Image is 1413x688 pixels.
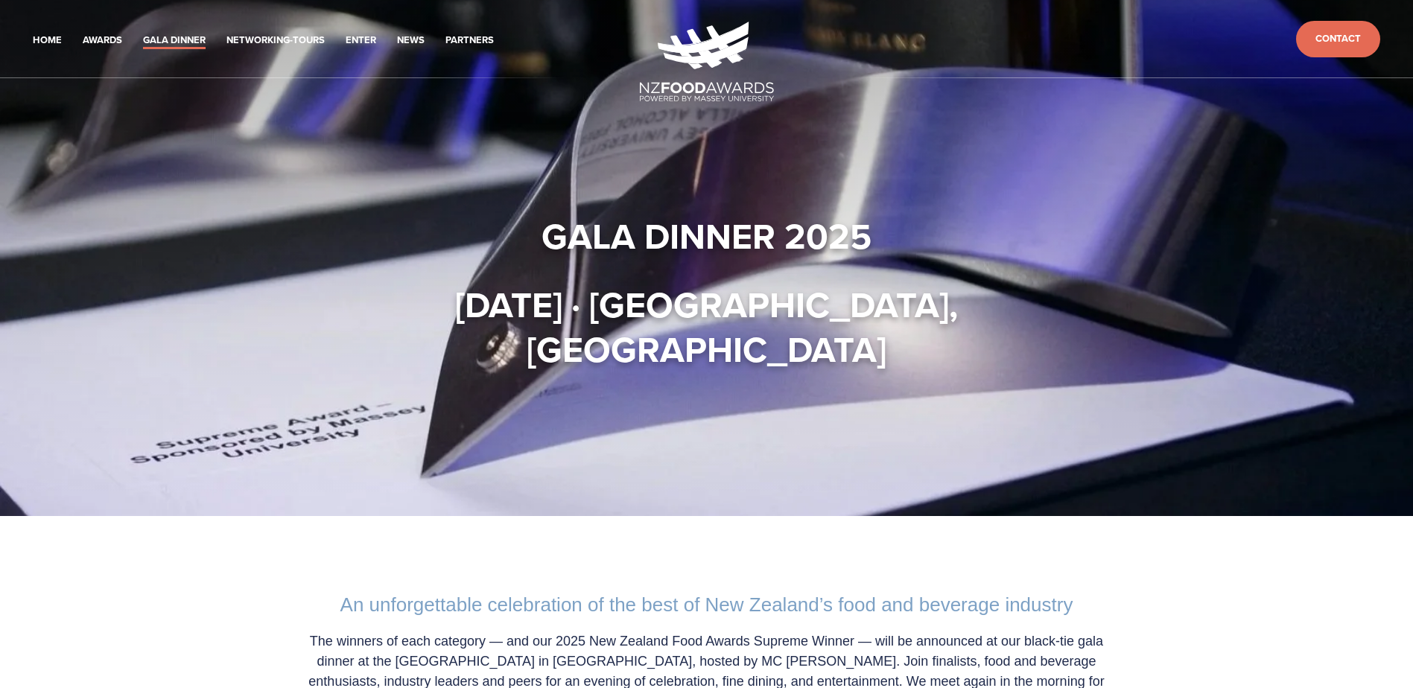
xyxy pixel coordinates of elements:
[293,593,1121,617] h2: An unforgettable celebration of the best of New Zealand’s food and beverage industry
[1296,21,1380,57] a: Contact
[143,32,206,49] a: Gala Dinner
[445,32,494,49] a: Partners
[278,214,1136,258] h1: Gala Dinner 2025
[455,278,967,375] strong: [DATE] · [GEOGRAPHIC_DATA], [GEOGRAPHIC_DATA]
[226,32,325,49] a: Networking-Tours
[346,32,376,49] a: Enter
[83,32,122,49] a: Awards
[33,32,62,49] a: Home
[397,32,425,49] a: News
